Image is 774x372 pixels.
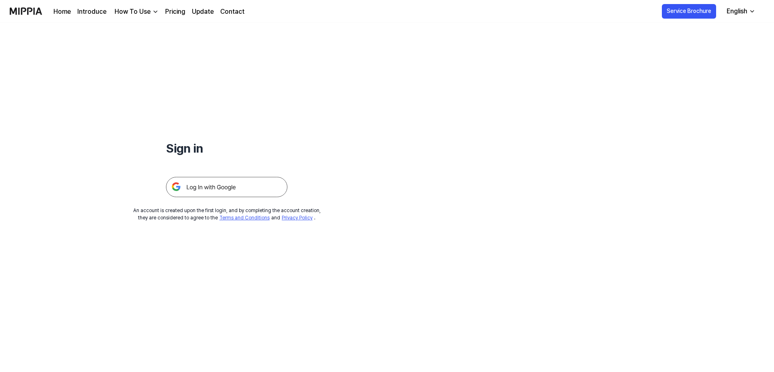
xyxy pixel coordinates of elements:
[220,7,245,17] a: Contact
[662,4,716,19] button: Service Brochure
[192,7,214,17] a: Update
[133,207,321,221] div: An account is created upon the first login, and by completing the account creation, they are cons...
[165,7,185,17] a: Pricing
[152,9,159,15] img: down
[77,7,106,17] a: Introduce
[219,215,270,221] a: Terms and Conditions
[113,7,159,17] button: How To Use
[53,7,71,17] a: Home
[725,6,749,16] div: English
[113,7,152,17] div: How To Use
[282,215,313,221] a: Privacy Policy
[166,139,287,157] h1: Sign in
[166,177,287,197] img: 구글 로그인 버튼
[720,3,760,19] button: English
